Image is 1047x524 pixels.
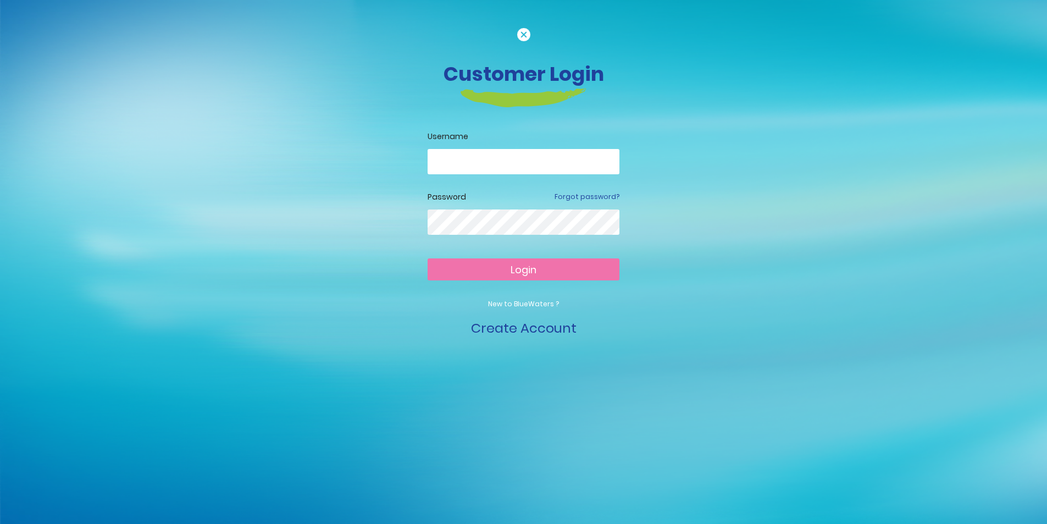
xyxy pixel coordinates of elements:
[428,131,619,142] label: Username
[428,191,466,203] label: Password
[511,263,536,277] span: Login
[517,28,530,41] img: cancel
[428,258,619,280] button: Login
[428,299,619,309] p: New to BlueWaters ?
[555,192,619,202] a: Forgot password?
[219,62,829,86] h3: Customer Login
[461,89,586,107] img: login-heading-border.png
[471,319,577,337] a: Create Account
